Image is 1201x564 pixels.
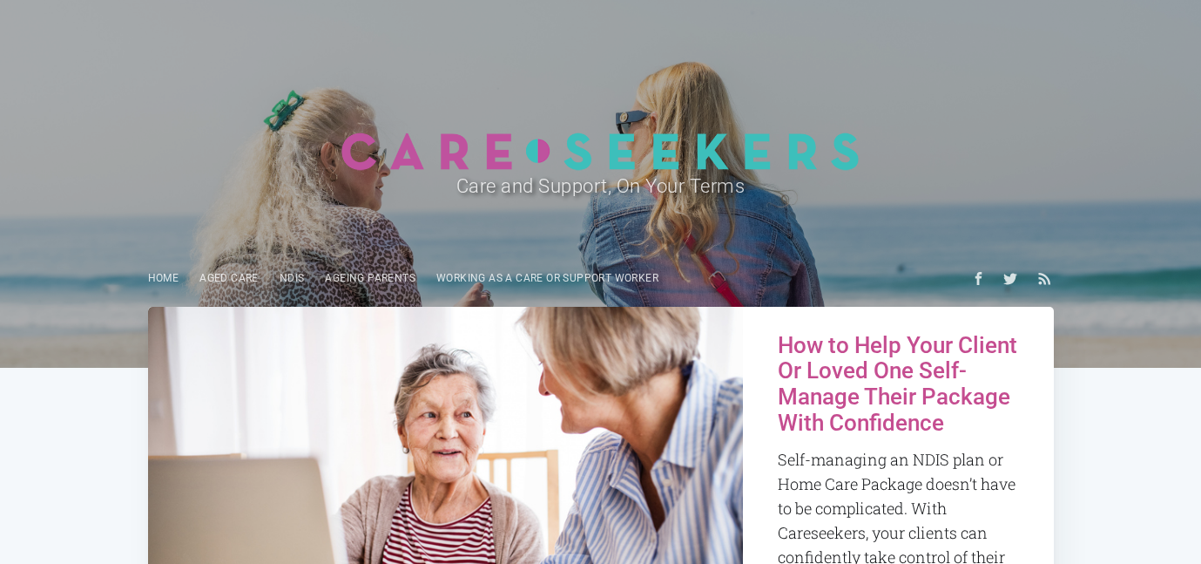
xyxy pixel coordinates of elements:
[138,262,190,296] a: Home
[189,262,269,296] a: Aged Care
[269,262,315,296] a: NDIS
[196,171,1006,201] h2: Care and Support, On Your Terms
[778,333,1019,438] h2: How to Help Your Client Or Loved One Self-Manage Their Package With Confidence
[341,132,860,171] img: Careseekers
[314,262,426,296] a: Ageing parents
[426,262,669,296] a: Working as a care or support worker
